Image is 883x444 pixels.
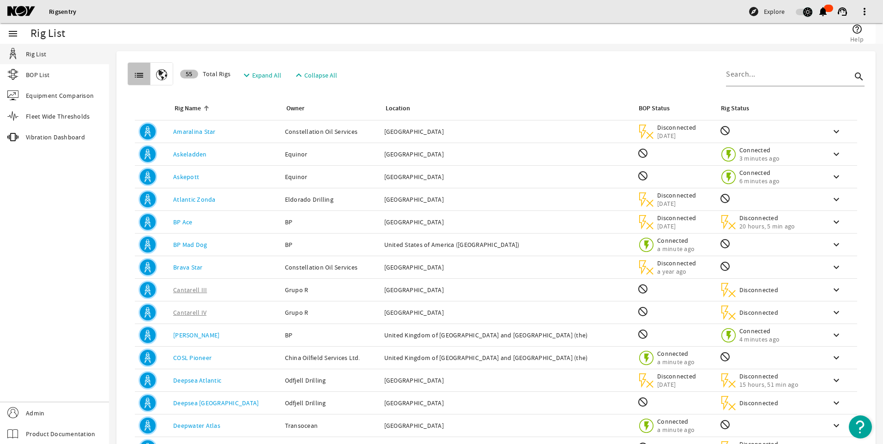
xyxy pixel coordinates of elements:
a: COSL Pioneer [173,354,212,362]
mat-icon: explore [748,6,759,17]
mat-icon: keyboard_arrow_down [831,126,842,137]
a: Rigsentry [49,7,76,16]
a: Cantarell III [173,286,207,294]
a: Deepsea Atlantic [173,376,221,384]
span: Explore [764,7,785,16]
span: a minute ago [657,358,696,366]
span: Help [850,35,864,44]
div: United Kingdom of [GEOGRAPHIC_DATA] and [GEOGRAPHIC_DATA] (the) [384,353,630,362]
mat-icon: Rig Monitoring not available for this rig [720,238,731,249]
span: BOP List [26,70,49,79]
mat-icon: keyboard_arrow_down [831,330,842,341]
div: Rig Status [721,103,749,114]
div: Rig List [30,29,65,38]
span: Disconnected [739,372,798,380]
span: [DATE] [657,199,696,208]
a: Cantarell IV [173,308,206,317]
div: Owner [285,103,373,114]
div: [GEOGRAPHIC_DATA] [384,172,630,181]
span: [DATE] [657,222,696,230]
div: [GEOGRAPHIC_DATA] [384,398,630,408]
div: [GEOGRAPHIC_DATA] [384,195,630,204]
span: 6 minutes ago [739,177,780,185]
span: a year ago [657,267,696,276]
div: Transocean [285,421,377,430]
span: Total Rigs [180,69,230,78]
div: Eldorado Drilling [285,195,377,204]
mat-icon: support_agent [837,6,848,17]
span: Disconnected [657,259,696,267]
span: Disconnected [657,372,696,380]
div: Location [386,103,410,114]
mat-icon: Rig Monitoring not available for this rig [720,125,731,136]
a: Deepwater Atlas [173,421,220,430]
mat-icon: keyboard_arrow_down [831,397,842,408]
div: Odfjell Drilling [285,376,377,385]
mat-icon: Rig Monitoring not available for this rig [720,261,731,272]
span: Rig List [26,49,46,59]
mat-icon: help_outline [852,24,863,35]
mat-icon: vibration [7,132,18,143]
button: Explore [744,4,788,19]
span: Disconnected [657,191,696,199]
div: Rig Name [173,103,274,114]
div: BOP Status [639,103,670,114]
div: [GEOGRAPHIC_DATA] [384,263,630,272]
button: more_vert [853,0,876,23]
span: [DATE] [657,380,696,389]
div: [GEOGRAPHIC_DATA] [384,421,630,430]
span: Equipment Comparison [26,91,94,100]
div: Grupo R [285,285,377,294]
div: [GEOGRAPHIC_DATA] [384,217,630,227]
div: United States of America ([GEOGRAPHIC_DATA]) [384,240,630,249]
a: Brava Star [173,263,203,271]
span: Disconnected [657,214,696,222]
i: search [853,71,865,82]
button: Open Resource Center [849,415,872,438]
div: Odfjell Drilling [285,398,377,408]
div: Constellation Oil Services [285,127,377,136]
span: Disconnected [657,123,696,132]
mat-icon: Rig Monitoring not available for this rig [720,419,731,430]
span: Vibration Dashboard [26,132,85,142]
span: [DATE] [657,132,696,140]
div: BP [285,330,377,340]
mat-icon: keyboard_arrow_down [831,216,842,228]
a: Atlantic Zonda [173,195,216,204]
input: Search... [726,69,852,80]
mat-icon: menu [7,28,18,39]
mat-icon: BOP Monitoring not available for this rig [637,329,648,340]
mat-icon: keyboard_arrow_down [831,239,842,250]
mat-icon: keyboard_arrow_down [831,262,842,273]
a: [PERSON_NAME] [173,331,219,339]
mat-icon: list [133,70,145,81]
span: 20 hours, 5 min ago [739,222,795,230]
mat-icon: keyboard_arrow_down [831,171,842,182]
div: United Kingdom of [GEOGRAPHIC_DATA] and [GEOGRAPHIC_DATA] (the) [384,330,630,340]
mat-icon: keyboard_arrow_down [831,284,842,295]
mat-icon: keyboard_arrow_down [831,420,842,431]
div: Constellation Oil Services [285,263,377,272]
div: [GEOGRAPHIC_DATA] [384,285,630,294]
div: Equinor [285,172,377,181]
span: Connected [739,146,780,154]
a: Deepsea [GEOGRAPHIC_DATA] [173,399,259,407]
div: China Oilfield Services Ltd. [285,353,377,362]
mat-icon: BOP Monitoring not available for this rig [637,148,648,159]
span: Connected [657,349,696,358]
a: BP Mad Dog [173,240,207,249]
mat-icon: BOP Monitoring not available for this rig [637,170,648,181]
span: Disconnected [739,399,779,407]
span: Connected [739,327,780,335]
mat-icon: Rig Monitoring not available for this rig [720,193,731,204]
mat-icon: keyboard_arrow_down [831,194,842,205]
span: Expand All [252,71,281,80]
div: BP [285,217,377,227]
span: a minute ago [657,245,696,253]
span: 4 minutes ago [739,335,780,343]
mat-icon: notifications [817,6,829,17]
mat-icon: keyboard_arrow_down [831,352,842,363]
div: [GEOGRAPHIC_DATA] [384,376,630,385]
mat-icon: BOP Monitoring not available for this rig [637,396,648,408]
span: Disconnected [739,286,779,294]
